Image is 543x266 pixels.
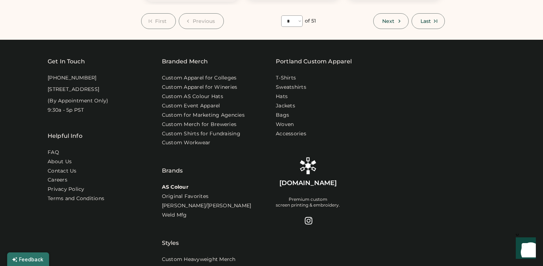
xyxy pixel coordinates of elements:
button: First [141,13,176,29]
div: Premium custom screen printing & embroidery. [276,197,340,208]
div: Styles [162,221,179,247]
a: FAQ [48,149,59,156]
a: Portland Custom Apparel [276,57,352,66]
iframe: Front Chat [509,234,540,265]
a: Custom Merch for Breweries [162,121,237,128]
span: Last [421,19,431,24]
a: Custom for Marketing Agencies [162,112,245,119]
a: Original Favorites [162,193,209,200]
div: (By Appointment Only) [48,97,108,105]
button: Previous [179,13,224,29]
a: Custom Apparel for Wineries [162,84,237,91]
a: Jackets [276,102,295,110]
span: First [155,19,167,24]
button: Next [373,13,408,29]
div: Brands [162,149,183,175]
a: Custom Workwear [162,139,211,146]
a: Sweatshirts [276,84,306,91]
a: T-Shirts [276,74,296,82]
a: Custom AS Colour Hats [162,93,223,100]
span: Next [382,19,394,24]
a: Custom Event Apparel [162,102,220,110]
div: Branded Merch [162,57,208,66]
div: Terms and Conditions [48,195,104,202]
a: Woven [276,121,294,128]
a: About Us [48,158,72,165]
a: Bags [276,112,289,119]
a: Custom Apparel for Colleges [162,74,237,82]
button: Last [412,13,445,29]
a: Hats [276,93,288,100]
div: 9:30a - 5p PST [48,107,84,114]
div: [DOMAIN_NAME] [279,179,337,188]
a: Careers [48,176,67,184]
div: [STREET_ADDRESS] [48,86,99,93]
div: [PHONE_NUMBER] [48,74,97,82]
div: Get In Touch [48,57,85,66]
div: Helpful Info [48,132,82,140]
a: Custom Shirts for Fundraising [162,130,240,137]
div: of 51 [305,18,316,25]
span: Previous [193,19,215,24]
a: AS Colour [162,184,188,191]
a: Weld Mfg [162,212,187,219]
a: Contact Us [48,168,77,175]
a: [PERSON_NAME]/[PERSON_NAME] [162,202,251,209]
img: Rendered Logo - Screens [299,157,317,174]
a: Accessories [276,130,306,137]
a: Privacy Policy [48,186,85,193]
a: Custom Heavyweight Merch [162,256,236,263]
